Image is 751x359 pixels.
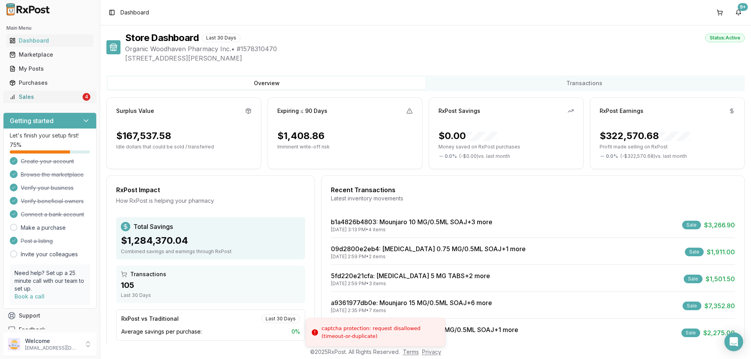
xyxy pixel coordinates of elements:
p: Need help? Set up a 25 minute call with our team to set up. [14,269,85,293]
div: Open Intercom Messenger [724,332,743,351]
div: $167,537.58 [116,130,171,142]
span: Verify beneficial owners [21,197,84,205]
div: [DATE] 2:35 PM • 7 items [331,307,492,314]
span: ( - $0.00 ) vs. last month [459,153,510,159]
a: b1a4826b4803: Mounjaro 10 MG/0.5ML SOAJ+3 more [331,218,492,226]
span: Create your account [21,157,74,165]
button: Sales4 [3,91,97,103]
div: Expiring ≤ 90 Days [277,107,327,115]
p: Imminent write-off risk [277,144,413,150]
a: Invite your colleagues [21,250,78,258]
div: Last 30 Days [202,34,241,42]
a: Marketplace [6,48,93,62]
p: Profit made selling on RxPost [600,144,735,150]
button: My Posts [3,63,97,75]
span: $3,266.90 [704,220,735,230]
span: $1,911.00 [707,247,735,257]
div: Sales [9,93,81,101]
div: [DATE] 3:13 PM • 4 items [331,227,492,233]
button: Purchases [3,77,97,89]
div: Latest inventory movements [331,195,735,202]
div: $322,570.68 [600,130,690,142]
a: My Posts [6,62,93,76]
div: RxPost Impact [116,185,305,195]
a: Make a purchase [21,224,66,232]
p: Welcome [25,337,79,345]
div: Marketplace [9,51,90,59]
span: Total Savings [133,222,173,231]
span: Browse the marketplace [21,171,84,179]
span: Feedback [19,326,45,334]
button: Dashboard [3,34,97,47]
span: Transactions [130,270,166,278]
div: 105 [121,280,300,291]
span: [STREET_ADDRESS][PERSON_NAME] [125,54,745,63]
div: $0.00 [438,130,497,142]
nav: breadcrumb [120,9,149,16]
span: 0 % [291,328,300,336]
span: Average savings per purchase: [121,328,202,336]
div: Sale [683,302,701,310]
a: Purchases [6,76,93,90]
div: Sale [682,221,701,229]
button: Support [3,309,97,323]
p: [EMAIL_ADDRESS][DOMAIN_NAME] [25,345,79,351]
a: a9361977db0e: Mounjaro 15 MG/0.5ML SOAJ+6 more [331,299,492,307]
div: RxPost Earnings [600,107,643,115]
span: Verify your business [21,184,74,192]
a: 09d2800e2eb4: [MEDICAL_DATA] 0.75 MG/0.5ML SOAJ+1 more [331,245,526,253]
h2: Main Menu [6,25,93,31]
div: [DATE] 2:59 PM • 2 items [331,254,526,260]
span: $7,352.80 [704,301,735,311]
button: 9+ [732,6,745,19]
button: Marketplace [3,48,97,61]
button: Overview [108,77,426,89]
a: Privacy [422,348,441,355]
h3: Getting started [10,116,54,125]
div: Sale [681,329,700,337]
button: Feedback [3,323,97,337]
span: ( - $322,570.68 ) vs. last month [620,153,687,159]
div: Status: Active [705,34,745,42]
div: How RxPost is helping your pharmacy [116,197,305,205]
img: RxPost Logo [3,3,53,16]
div: $1,284,370.04 [121,234,300,247]
div: Last 30 Days [121,292,300,298]
div: Purchases [9,79,90,87]
div: captcha protection: request disallowed (timeout-or-duplicate) [322,325,438,340]
span: 0.0 % [606,153,618,159]
div: 4 [83,93,90,101]
span: $2,275.00 [703,328,735,338]
div: Combined savings and earnings through RxPost [121,248,300,255]
div: Dashboard [9,37,90,45]
span: Organic Woodhaven Pharmacy Inc. • # 1578310470 [125,44,745,54]
div: Surplus Value [116,107,154,115]
div: 9+ [738,3,748,11]
div: [DATE] 2:59 PM • 3 items [331,280,490,287]
div: $1,408.86 [277,130,325,142]
span: Post a listing [21,237,53,245]
div: Last 30 Days [261,314,300,323]
div: RxPost Savings [438,107,480,115]
div: Sale [684,275,702,283]
p: Idle dollars that could be sold / transferred [116,144,252,150]
span: Connect a bank account [21,211,84,218]
div: RxPost vs Traditional [121,315,179,323]
p: Money saved on RxPost purchases [438,144,574,150]
span: 75 % [10,141,22,149]
button: Transactions [426,77,743,89]
a: Dashboard [6,34,93,48]
img: User avatar [8,338,20,350]
div: Sale [685,248,704,256]
p: Let's finish your setup first! [10,132,90,139]
div: Recent Transactions [331,185,735,195]
span: $1,501.50 [706,274,735,284]
a: Terms [403,348,419,355]
span: 0.0 % [445,153,457,159]
a: Sales4 [6,90,93,104]
a: Book a call [14,293,45,300]
div: My Posts [9,65,90,73]
span: Dashboard [120,9,149,16]
a: 5fd220e21cfa: [MEDICAL_DATA] 5 MG TABS+2 more [331,272,490,280]
h1: Store Dashboard [125,32,199,44]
